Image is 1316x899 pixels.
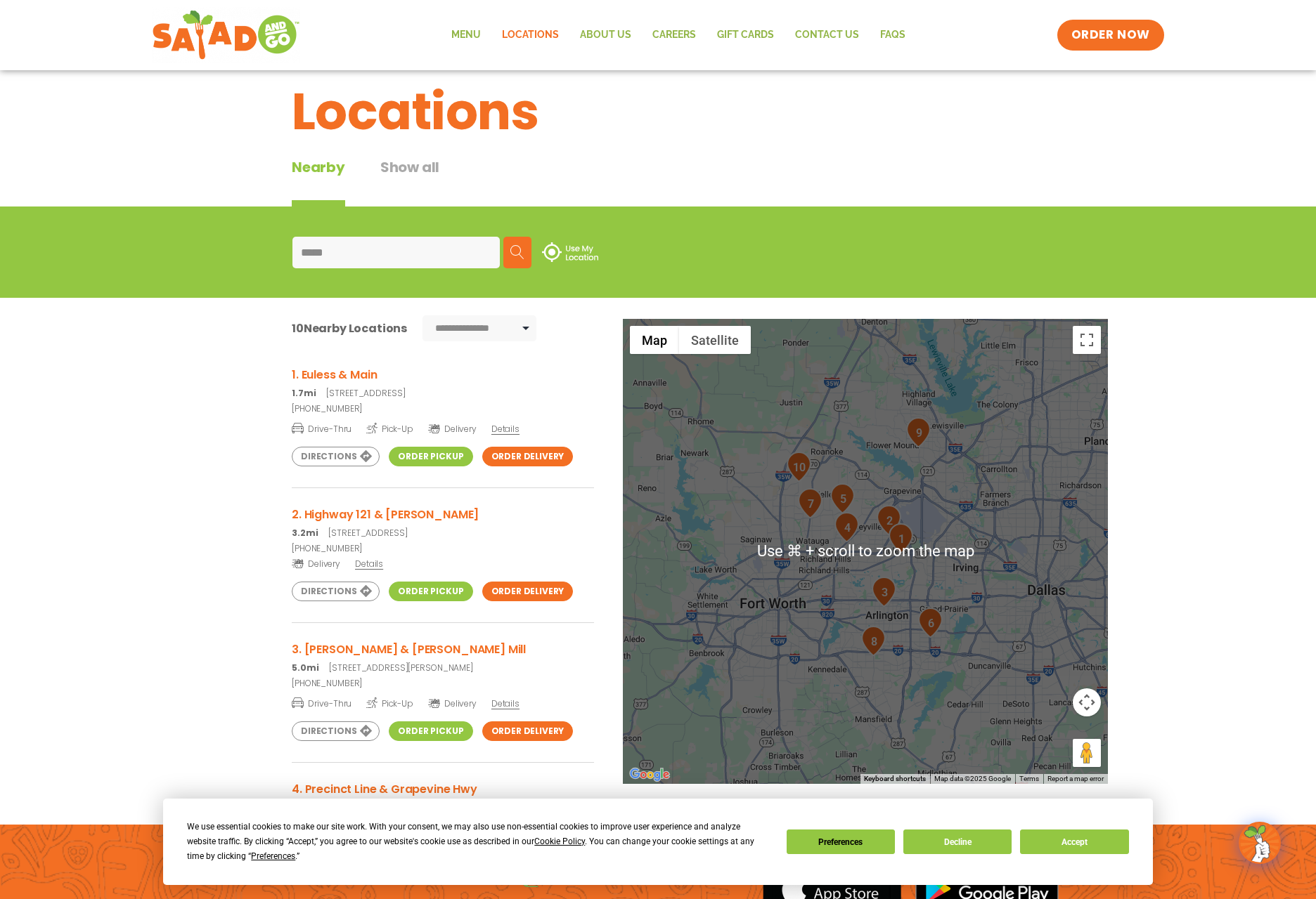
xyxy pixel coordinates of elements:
span: Drive-Thru [292,421,351,435]
div: 3 [872,577,896,607]
a: FAQs [870,19,916,51]
span: Delivery [428,697,477,710]
a: Order Delivery [482,582,574,601]
div: 2 [877,505,901,535]
span: Details [491,423,520,435]
a: Open this area in Google Maps (opens a new window) [626,766,673,784]
a: Order Pickup [389,721,472,741]
div: We use essential cookies to make our site work. With your consent, we may also use non-essential ... [187,820,769,864]
a: Order Pickup [389,447,472,466]
button: Show all [380,157,439,206]
a: Drive-Thru Pick-Up Delivery Details [292,693,594,710]
h3: 1. Euless & Main [292,366,594,383]
a: [PHONE_NUMBER] [292,402,594,415]
a: Menu [441,19,491,51]
button: Toggle fullscreen view [1073,326,1101,354]
a: Drive-Thru Pick-Up Delivery Details [292,418,594,435]
a: Contact Us [785,19,870,51]
a: About Us [569,19,642,51]
div: 4 [834,512,859,542]
span: Preferences [251,851,295,861]
div: Nearby [292,157,345,206]
a: Careers [642,19,707,51]
strong: 1.7mi [292,387,316,399]
a: Directions [292,582,380,601]
div: 10 [787,452,811,482]
a: Order Delivery [482,447,574,466]
button: Show street map [630,326,679,354]
img: new-SAG-logo-768×292 [152,7,300,63]
img: use-location.svg [542,242,598,262]
button: Keyboard shortcuts [864,774,926,784]
a: 4. Precinct Line & Grapevine Hwy 5.3mi[STREET_ADDRESS] [292,780,594,814]
a: Order Delivery [482,721,574,741]
a: Delivery Details [292,558,594,570]
a: Order Pickup [389,582,472,601]
p: [STREET_ADDRESS] [292,527,594,539]
a: [PHONE_NUMBER] [292,542,594,555]
span: Pick-Up [366,421,413,435]
a: Locations [491,19,569,51]
h3: 3. [PERSON_NAME] & [PERSON_NAME] Mill [292,641,594,658]
span: Map data ©2025 Google [934,775,1011,782]
div: 8 [861,626,886,656]
span: ORDER NOW [1071,27,1150,44]
a: 3. [PERSON_NAME] & [PERSON_NAME] Mill 5.0mi[STREET_ADDRESS][PERSON_NAME] [292,641,594,674]
span: Cookie Policy [534,836,585,846]
a: Terms (opens in new tab) [1019,775,1039,782]
a: 1. Euless & Main 1.7mi[STREET_ADDRESS] [292,366,594,400]
div: Tabbed content [292,157,475,206]
a: [PHONE_NUMBER] [292,677,594,690]
button: Accept [1020,829,1128,854]
a: Directions [292,447,380,466]
button: Map camera controls [1073,688,1101,716]
h3: 4. Precinct Line & Grapevine Hwy [292,780,594,798]
h3: 2. Highway 121 & [PERSON_NAME] [292,506,594,523]
div: 9 [906,417,931,447]
div: Nearby Locations [292,320,407,337]
img: Google [626,766,673,784]
span: 10 [292,320,304,336]
span: Details [491,697,520,709]
button: Show satellite imagery [679,326,751,354]
h1: Locations [292,74,1024,150]
button: Decline [903,829,1012,854]
nav: Menu [441,19,916,51]
div: 6 [918,608,943,638]
button: Preferences [787,829,895,854]
p: [STREET_ADDRESS][PERSON_NAME] [292,662,594,674]
img: wpChatIcon [1240,823,1279,862]
a: Directions [292,721,380,741]
div: 7 [798,488,822,518]
div: Cookie Consent Prompt [163,799,1153,885]
a: ORDER NOW [1057,20,1164,51]
strong: 3.2mi [292,527,318,539]
p: [STREET_ADDRESS] [292,387,594,400]
span: Drive-Thru [292,696,351,710]
div: 1 [889,523,913,553]
span: Delivery [428,423,477,435]
span: Pick-Up [366,696,413,710]
button: Drag Pegman onto the map to open Street View [1073,739,1101,767]
span: Delivery [292,558,340,570]
a: 2. Highway 121 & [PERSON_NAME] 3.2mi[STREET_ADDRESS] [292,506,594,539]
div: 5 [830,483,855,513]
span: Details [355,558,383,570]
a: Report a map error [1047,775,1104,782]
a: GIFT CARDS [707,19,785,51]
strong: 5.0mi [292,662,318,674]
img: search.svg [510,245,524,259]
